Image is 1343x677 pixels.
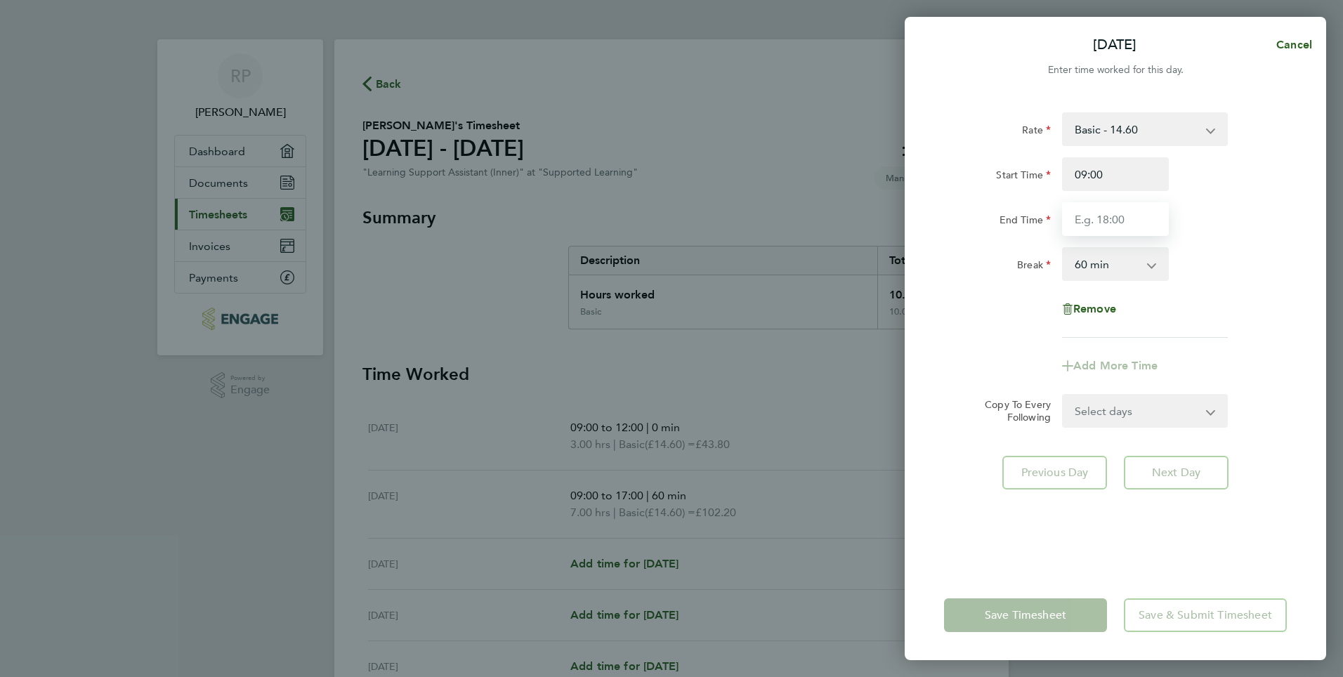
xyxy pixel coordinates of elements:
[1254,31,1326,59] button: Cancel
[974,398,1051,423] label: Copy To Every Following
[1073,302,1116,315] span: Remove
[1000,213,1051,230] label: End Time
[1062,157,1169,191] input: E.g. 08:00
[1062,303,1116,315] button: Remove
[1017,258,1051,275] label: Break
[1093,35,1136,55] p: [DATE]
[905,62,1326,79] div: Enter time worked for this day.
[1062,202,1169,236] input: E.g. 18:00
[996,169,1051,185] label: Start Time
[1272,38,1312,51] span: Cancel
[1022,124,1051,140] label: Rate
